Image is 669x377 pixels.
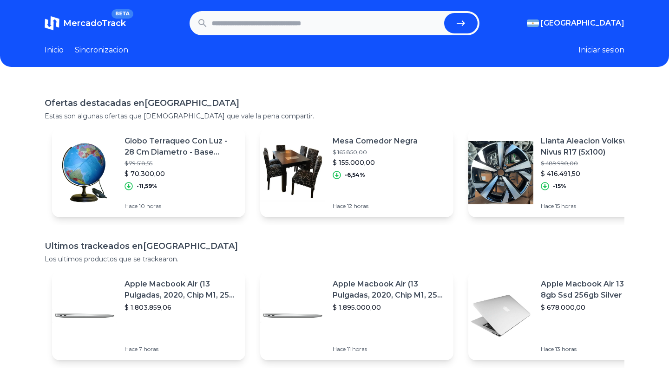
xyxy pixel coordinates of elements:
a: Sincronizacion [75,45,128,56]
img: Featured image [260,283,325,348]
p: Hace 10 horas [125,202,238,210]
a: Inicio [45,45,64,56]
a: Featured imageApple Macbook Air (13 Pulgadas, 2020, Chip M1, 256 Gb De Ssd, 8 Gb De Ram) - Plata$... [260,271,453,360]
h1: Ultimos trackeados en [GEOGRAPHIC_DATA] [45,240,624,253]
p: $ 70.300,00 [125,169,238,178]
h1: Ofertas destacadas en [GEOGRAPHIC_DATA] [45,97,624,110]
p: Hace 11 horas [333,345,446,353]
a: Featured imageLlanta Aleacion Volkswagen Nivus R17 (5x100)$ 489.990,00$ 416.491,50-15%Hace 15 horas [468,128,662,217]
p: Estas son algunas ofertas que [DEMOGRAPHIC_DATA] que vale la pena compartir. [45,111,624,121]
p: $ 1.803.859,06 [125,303,238,312]
span: MercadoTrack [63,18,126,28]
p: Los ultimos productos que se trackearon. [45,254,624,264]
p: Apple Macbook Air (13 Pulgadas, 2020, Chip M1, 256 Gb De Ssd, 8 Gb De Ram) - Plata [333,279,446,301]
button: Iniciar sesion [578,45,624,56]
p: $ 165.850,00 [333,149,418,156]
img: Featured image [468,283,533,348]
p: $ 489.990,00 [541,160,654,167]
p: Globo Terraqueo Con Luz - 28 Cm Diametro - Base [PERSON_NAME] [125,136,238,158]
img: Featured image [52,283,117,348]
img: Featured image [52,140,117,205]
a: Featured imageGlobo Terraqueo Con Luz - 28 Cm Diametro - Base [PERSON_NAME]$ 79.518,55$ 70.300,00... [52,128,245,217]
img: Argentina [527,19,539,27]
p: Llanta Aleacion Volkswagen Nivus R17 (5x100) [541,136,654,158]
p: Mesa Comedor Negra [333,136,418,147]
p: -15% [553,182,566,190]
img: MercadoTrack [45,16,59,31]
img: Featured image [260,140,325,205]
a: Featured imageApple Macbook Air (13 Pulgadas, 2020, Chip M1, 256 Gb De Ssd, 8 Gb De Ram) - Plata$... [52,271,245,360]
img: Featured image [468,140,533,205]
p: Apple Macbook Air (13 Pulgadas, 2020, Chip M1, 256 Gb De Ssd, 8 Gb De Ram) - Plata [125,279,238,301]
button: [GEOGRAPHIC_DATA] [527,18,624,29]
p: Hace 13 horas [541,345,654,353]
p: Apple Macbook Air 13 Core I5 8gb Ssd 256gb Silver [541,279,654,301]
p: -6,54% [345,171,365,179]
p: Hace 7 horas [125,345,238,353]
p: $ 416.491,50 [541,169,654,178]
p: $ 155.000,00 [333,158,418,167]
p: $ 79.518,55 [125,160,238,167]
p: Hace 12 horas [333,202,418,210]
p: $ 1.895.000,00 [333,303,446,312]
a: MercadoTrackBETA [45,16,126,31]
p: -11,59% [137,182,157,190]
span: BETA [111,9,133,19]
p: $ 678.000,00 [541,303,654,312]
a: Featured imageMesa Comedor Negra$ 165.850,00$ 155.000,00-6,54%Hace 12 horas [260,128,453,217]
a: Featured imageApple Macbook Air 13 Core I5 8gb Ssd 256gb Silver$ 678.000,00Hace 13 horas [468,271,662,360]
p: Hace 15 horas [541,202,654,210]
span: [GEOGRAPHIC_DATA] [541,18,624,29]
